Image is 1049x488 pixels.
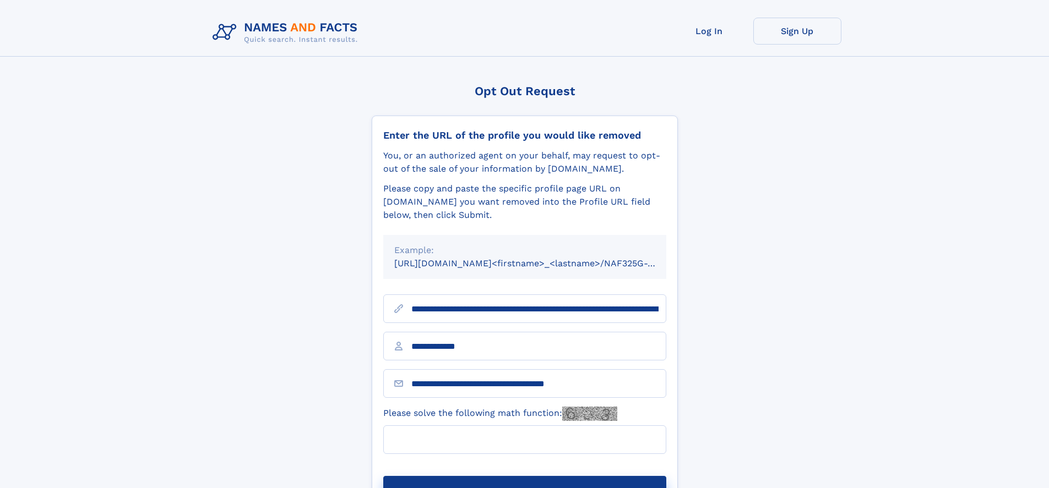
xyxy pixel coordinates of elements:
[372,84,678,98] div: Opt Out Request
[394,258,687,268] small: [URL][DOMAIN_NAME]<firstname>_<lastname>/NAF325G-xxxxxxxx
[383,149,666,176] div: You, or an authorized agent on your behalf, may request to opt-out of the sale of your informatio...
[383,182,666,222] div: Please copy and paste the specific profile page URL on [DOMAIN_NAME] you want removed into the Pr...
[665,18,753,45] a: Log In
[383,407,617,421] label: Please solve the following math function:
[394,244,655,257] div: Example:
[753,18,841,45] a: Sign Up
[208,18,367,47] img: Logo Names and Facts
[383,129,666,141] div: Enter the URL of the profile you would like removed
